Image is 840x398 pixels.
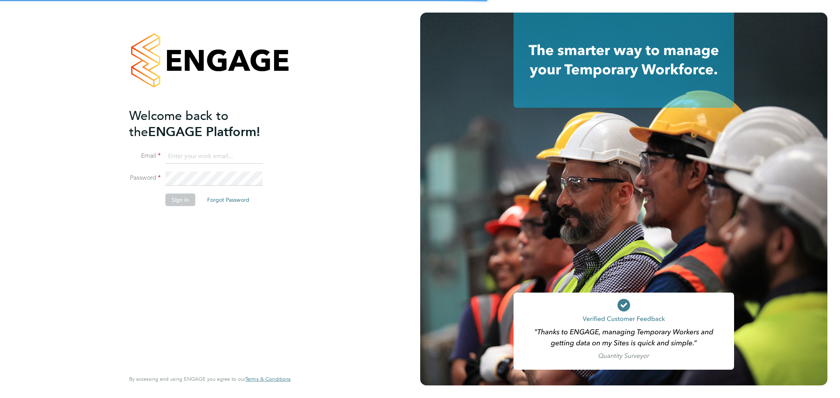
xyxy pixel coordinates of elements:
[165,193,195,206] button: Sign In
[129,174,161,182] label: Password
[129,108,283,140] h2: ENGAGE Platform!
[201,193,256,206] button: Forgot Password
[129,108,228,140] span: Welcome back to the
[129,376,291,382] span: By accessing and using ENGAGE you agree to our
[129,152,161,160] label: Email
[165,149,263,164] input: Enter your work email...
[245,376,291,382] a: Terms & Conditions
